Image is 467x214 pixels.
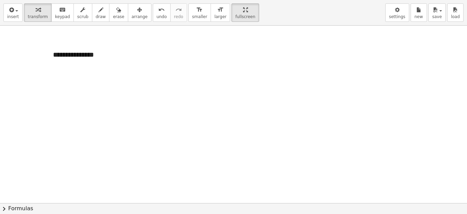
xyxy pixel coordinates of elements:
button: insert [3,3,23,22]
span: erase [113,14,124,19]
button: keyboardkeypad [51,3,74,22]
button: transform [24,3,52,22]
span: fullscreen [235,14,255,19]
button: format_sizelarger [211,3,230,22]
button: settings [385,3,409,22]
i: format_size [217,6,224,14]
span: keypad [55,14,70,19]
span: new [414,14,423,19]
span: undo [157,14,167,19]
span: draw [96,14,106,19]
i: keyboard [59,6,66,14]
button: arrange [128,3,151,22]
button: erase [109,3,128,22]
button: fullscreen [231,3,259,22]
button: draw [92,3,110,22]
button: undoundo [153,3,171,22]
span: save [432,14,442,19]
i: format_size [196,6,203,14]
button: redoredo [170,3,187,22]
button: new [411,3,427,22]
span: transform [28,14,48,19]
span: load [451,14,460,19]
span: settings [389,14,405,19]
i: redo [175,6,182,14]
i: undo [158,6,165,14]
button: format_sizesmaller [188,3,211,22]
span: arrange [132,14,148,19]
span: insert [7,14,19,19]
button: scrub [74,3,92,22]
span: larger [214,14,226,19]
button: load [447,3,464,22]
span: redo [174,14,183,19]
span: smaller [192,14,207,19]
span: scrub [77,14,89,19]
button: save [428,3,446,22]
